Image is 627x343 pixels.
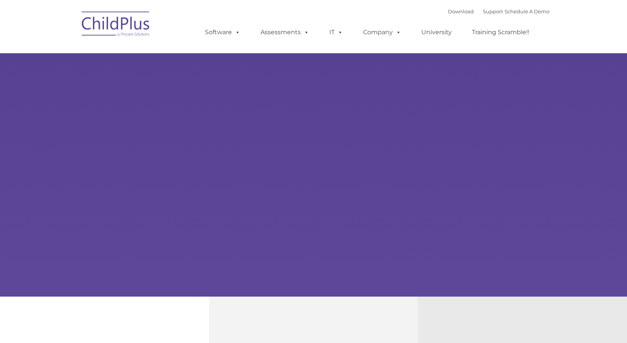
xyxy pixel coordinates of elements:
a: Support [483,8,503,14]
a: Assessments [253,25,317,40]
font: | [448,8,549,14]
a: University [414,25,459,40]
a: Software [197,25,248,40]
a: Company [356,25,409,40]
a: Schedule A Demo [505,8,549,14]
a: IT [322,25,351,40]
img: ChildPlus by Procare Solutions [78,6,154,44]
a: Training Scramble!! [464,25,537,40]
a: Download [448,8,474,14]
